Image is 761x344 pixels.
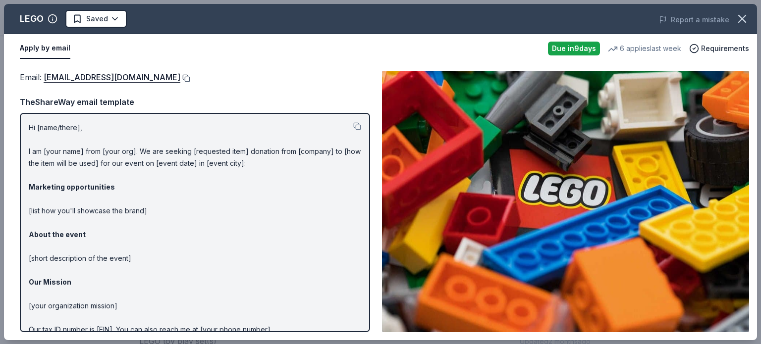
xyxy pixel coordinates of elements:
[20,96,370,108] div: TheShareWay email template
[65,10,127,28] button: Saved
[44,71,180,84] a: [EMAIL_ADDRESS][DOMAIN_NAME]
[29,278,71,286] strong: Our Mission
[29,183,115,191] strong: Marketing opportunities
[689,43,749,54] button: Requirements
[20,11,44,27] div: LEGO
[29,230,86,239] strong: About the event
[548,42,600,55] div: Due in 9 days
[20,72,180,82] span: Email :
[701,43,749,54] span: Requirements
[382,71,749,332] img: Image for LEGO
[659,14,729,26] button: Report a mistake
[608,43,681,54] div: 6 applies last week
[86,13,108,25] span: Saved
[20,38,70,59] button: Apply by email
